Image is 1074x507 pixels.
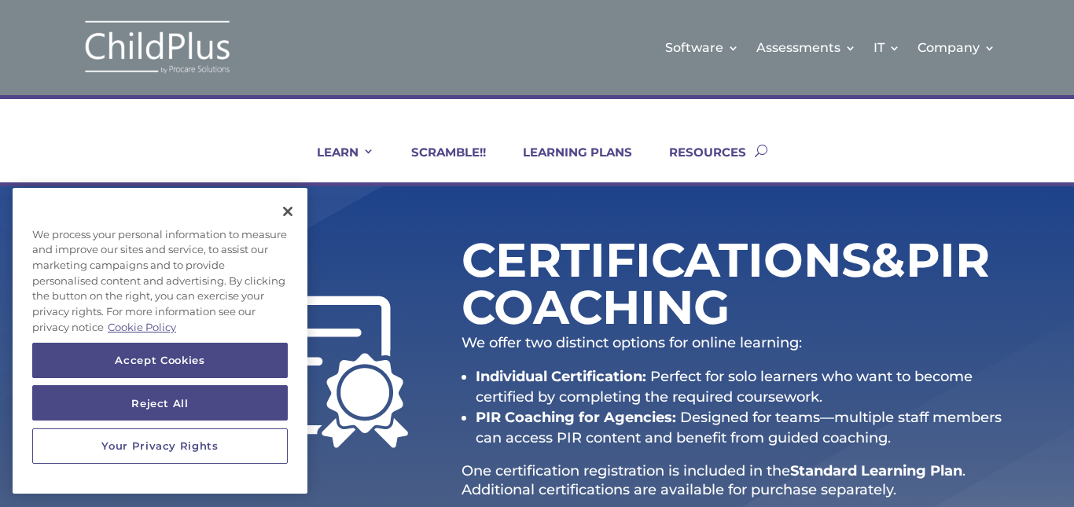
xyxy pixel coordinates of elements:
[462,462,790,479] span: One certification registration is included in the
[874,16,900,79] a: IT
[108,321,176,333] a: More information about your privacy, opens in a new tab
[918,16,995,79] a: Company
[476,407,1021,448] li: Designed for teams—multiple staff members can access PIR content and benefit from guided coaching.
[13,188,307,494] div: Cookie banner
[462,462,965,498] span: . Additional certifications are available for purchase separately.
[13,219,307,344] div: We process your personal information to measure and improve our sites and service, to assist our ...
[649,145,746,182] a: RESOURCES
[32,344,288,378] button: Accept Cookies
[462,237,878,339] h1: Certifications PIR Coaching
[392,145,486,182] a: SCRAMBLE!!
[297,145,374,182] a: LEARN
[790,462,962,479] strong: Standard Learning Plan
[871,231,906,288] span: &
[270,194,305,229] button: Close
[462,334,802,351] span: We offer two distinct options for online learning:
[503,145,632,182] a: LEARNING PLANS
[13,188,307,494] div: Privacy
[476,368,646,385] strong: Individual Certification:
[476,409,676,426] strong: PIR Coaching for Agencies:
[665,16,739,79] a: Software
[32,428,288,463] button: Your Privacy Rights
[756,16,856,79] a: Assessments
[32,386,288,421] button: Reject All
[476,366,1021,407] li: Perfect for solo learners who want to become certified by completing the required coursework.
